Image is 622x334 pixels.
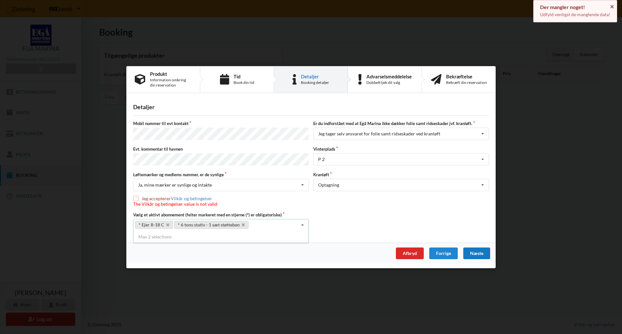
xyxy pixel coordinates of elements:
[138,183,212,187] div: Ja, mine mærker er synlige og intakte
[318,132,440,136] div: Jeg tager selv ansvaret for folie samt ridseskader ved kranløft
[446,74,487,79] div: Bekræftelse
[463,247,490,259] div: Næste
[150,77,191,87] div: Information omkring din reservation
[318,183,339,187] div: Optagning
[133,171,309,177] label: Løftemærker og medlems nummer, er de synlige
[313,171,489,177] label: Kranløft
[313,121,489,126] label: Er du indforstået med at Egå Marina ikke dækker folie samt ridseskader jvf. kranløft.
[133,146,309,152] label: Evt. kommentar til havnen
[234,80,254,85] div: Book din tid
[540,4,610,10] div: Der mangler noget!
[133,121,309,126] label: Mobil nummer til evt kontakt
[366,80,412,85] div: Dobbelttjek dit valg
[150,71,191,76] div: Produkt
[133,201,217,207] span: The Vilkår og betingelser value is not valid
[133,212,309,217] label: Vælg et aktivt abonnement (felter markeret med en stjerne (*) er obligatoriske)
[396,247,424,259] div: Afbryd
[366,74,412,79] div: Advarselsmeddelelse
[301,74,329,79] div: Detaljer
[171,196,212,201] a: Vilkår og betingelser
[133,103,489,111] div: Detaljer
[234,74,254,79] div: Tid
[446,80,487,85] div: Bekræft din reservation
[174,221,249,229] a: * 6 tons stativ - 1 sæt støtteben
[133,231,309,242] div: Max 2 selections
[133,196,217,201] label: Jeg accepterer
[135,221,173,229] a: * Ejer 8-18 C
[301,80,329,85] div: Booking detaljer
[429,247,458,259] div: Forrige
[318,157,325,162] div: P 2
[540,11,610,18] p: Udfyld venligst de manglende data!
[313,146,489,152] label: Vinterplads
